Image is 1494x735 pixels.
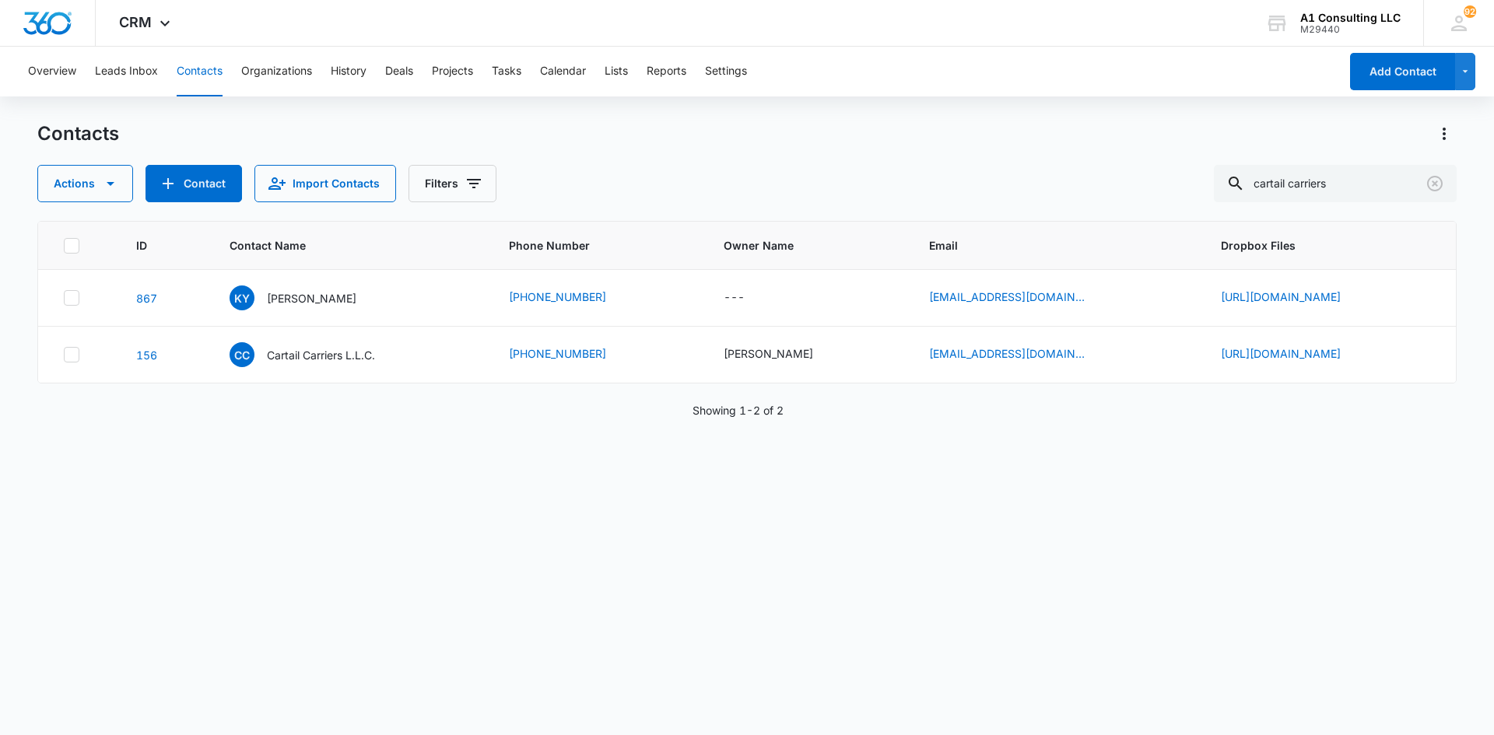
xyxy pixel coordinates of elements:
[929,237,1162,254] span: Email
[267,347,375,363] p: Cartail Carriers L.L.C.
[1221,290,1341,303] a: [URL][DOMAIN_NAME]
[432,47,473,96] button: Projects
[1350,53,1455,90] button: Add Contact
[509,345,606,362] a: [PHONE_NUMBER]
[1221,289,1369,307] div: Dropbox Files - https://www.dropbox.com/scl/fo/cp4epkpfl36mr7nnjxs69/AH0yhuKMkJldcKQ9kuikttw?rlke...
[177,47,223,96] button: Contacts
[37,165,133,202] button: Actions
[724,345,841,364] div: Owner Name - Marcus Austin - Select to Edit Field
[647,47,686,96] button: Reports
[509,289,606,305] a: [PHONE_NUMBER]
[724,345,813,362] div: [PERSON_NAME]
[605,47,628,96] button: Lists
[1464,5,1476,18] div: notifications count
[230,285,384,310] div: Contact Name - Kwame Yeboah - Select to Edit Field
[929,345,1085,362] a: [EMAIL_ADDRESS][DOMAIN_NAME]
[929,345,1113,364] div: Email - apautos973@gmail.com - Select to Edit Field
[230,285,254,310] span: KY
[1221,347,1341,360] a: [URL][DOMAIN_NAME]
[119,14,152,30] span: CRM
[95,47,158,96] button: Leads Inbox
[492,47,521,96] button: Tasks
[929,289,1085,305] a: [EMAIL_ADDRESS][DOMAIN_NAME]
[540,47,586,96] button: Calendar
[37,122,119,145] h1: Contacts
[693,402,784,418] p: Showing 1-2 of 2
[254,165,396,202] button: Import Contacts
[136,292,157,305] a: Navigate to contact details page for Kwame Yeboah
[1432,121,1457,146] button: Actions
[230,342,403,367] div: Contact Name - Cartail Carriers L.L.C. - Select to Edit Field
[705,47,747,96] button: Settings
[509,237,687,254] span: Phone Number
[929,289,1113,307] div: Email - oskaniyeboaa@yahoo.com - Select to Edit Field
[146,165,242,202] button: Add Contact
[509,345,634,364] div: Phone Number - (862) 571-7968 - Select to Edit Field
[230,342,254,367] span: CC
[331,47,366,96] button: History
[136,348,157,362] a: Navigate to contact details page for Cartail Carriers L.L.C.
[409,165,496,202] button: Filters
[724,289,773,307] div: Owner Name - - Select to Edit Field
[1422,171,1447,196] button: Clear
[267,290,356,306] p: [PERSON_NAME]
[28,47,76,96] button: Overview
[1300,24,1401,35] div: account id
[1221,237,1431,254] span: Dropbox Files
[1464,5,1476,18] span: 92
[1221,345,1369,364] div: Dropbox Files - https://www.dropbox.com/sh/2ui91gxbe8ecd4r/AAAbaxS93cUyXoR7NvcERycwa?dl=0 - Selec...
[136,237,170,254] span: ID
[241,47,312,96] button: Organizations
[724,289,745,307] div: ---
[1214,165,1457,202] input: Search Contacts
[230,237,449,254] span: Contact Name
[385,47,413,96] button: Deals
[1300,12,1401,24] div: account name
[509,289,634,307] div: Phone Number - (201) 873-8519 - Select to Edit Field
[724,237,891,254] span: Owner Name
